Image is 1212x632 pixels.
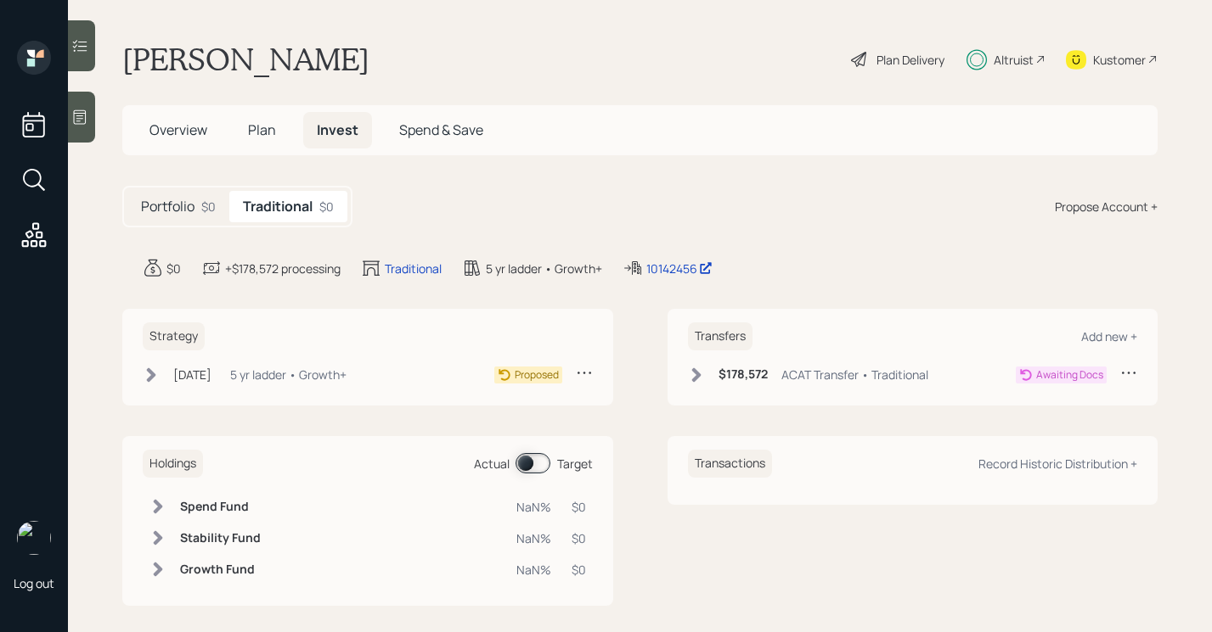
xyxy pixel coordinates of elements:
h6: Holdings [143,450,203,478]
div: $0 [572,529,586,547]
div: +$178,572 processing [225,260,341,277]
span: Spend & Save [399,120,483,139]
div: NaN% [516,529,551,547]
div: $0 [201,198,216,215]
div: $0 [166,260,181,277]
div: Log out [14,575,54,591]
div: NaN% [516,561,551,579]
div: 10142456 [646,260,713,277]
div: Target [557,455,593,473]
div: NaN% [516,498,551,516]
img: aleksandra-headshot.png [17,521,51,555]
div: Propose Account + [1055,198,1158,215]
div: $0 [572,498,586,516]
div: Awaiting Docs [1036,367,1103,383]
div: Kustomer [1093,51,1146,69]
h6: Transfers [688,322,753,350]
div: $0 [572,561,586,579]
h6: Growth Fund [180,562,261,577]
div: Proposed [515,367,559,383]
span: Overview [149,120,207,139]
div: Add new + [1081,328,1137,344]
h6: $178,572 [719,367,768,382]
div: Actual [474,455,510,473]
h5: Traditional [243,199,313,215]
h6: Transactions [688,450,772,478]
h5: Portfolio [141,199,194,215]
div: Plan Delivery [877,51,944,69]
h6: Stability Fund [180,531,261,545]
div: ACAT Transfer • Traditional [781,366,928,383]
div: Altruist [994,51,1034,69]
span: Plan [248,120,276,139]
div: $0 [319,198,334,215]
h6: Strategy [143,322,205,350]
span: Invest [317,120,358,139]
div: Traditional [385,260,442,277]
h1: [PERSON_NAME] [122,41,369,78]
div: [DATE] [173,366,211,383]
div: Record Historic Distribution + [978,456,1137,472]
div: 5 yr ladder • Growth+ [230,366,347,383]
div: 5 yr ladder • Growth+ [486,260,602,277]
h6: Spend Fund [180,500,261,514]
